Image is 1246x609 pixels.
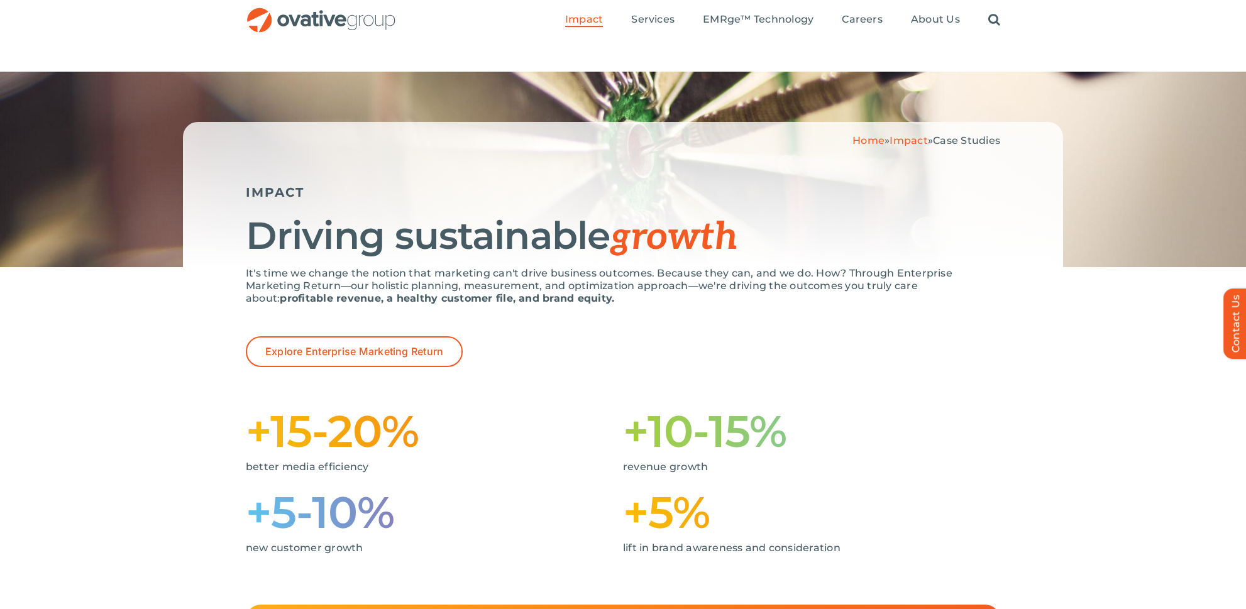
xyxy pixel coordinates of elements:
p: better media efficiency [246,461,604,473]
a: Home [852,134,885,146]
span: » » [852,134,1000,146]
h5: IMPACT [246,185,1000,200]
h1: +5% [623,492,1000,532]
span: growth [610,215,738,260]
a: Careers [842,13,883,27]
h1: +10-15% [623,411,1000,451]
span: Case Studies [933,134,1000,146]
a: Explore Enterprise Marketing Return [246,336,463,367]
span: About Us [911,13,960,26]
strong: profitable revenue, a healthy customer file, and brand equity. [280,292,614,304]
p: lift in brand awareness and consideration [623,542,981,554]
h1: +5-10% [246,492,623,532]
a: Search [988,13,1000,27]
h1: Driving sustainable [246,216,1000,258]
p: revenue growth [623,461,981,473]
p: It's time we change the notion that marketing can't drive business outcomes. Because they can, an... [246,267,1000,305]
a: Impact [565,13,603,27]
span: Careers [842,13,883,26]
span: EMRge™ Technology [703,13,813,26]
span: Services [631,13,675,26]
a: EMRge™ Technology [703,13,813,27]
a: About Us [911,13,960,27]
span: Explore Enterprise Marketing Return [265,346,443,358]
a: OG_Full_horizontal_RGB [246,6,397,18]
p: new customer growth [246,542,604,554]
a: Impact [890,134,927,146]
span: Impact [565,13,603,26]
a: Services [631,13,675,27]
h1: +15-20% [246,411,623,451]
